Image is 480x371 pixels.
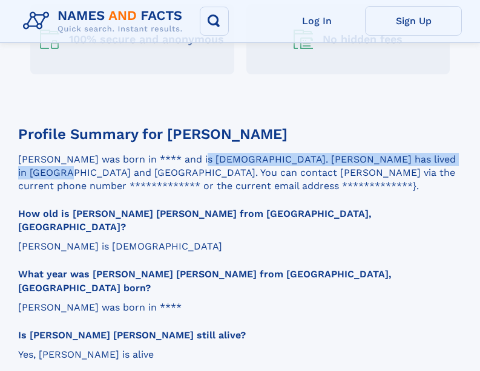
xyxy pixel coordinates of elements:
img: search-icon [205,12,224,31]
h3: How old is [PERSON_NAME] [PERSON_NAME] from [GEOGRAPHIC_DATA], [GEOGRAPHIC_DATA]? [18,207,462,234]
h3: Profile Summary for [PERSON_NAME] [18,127,462,141]
p: [PERSON_NAME] was born in **** [18,301,462,314]
img: Logo Names and Facts [18,5,192,37]
a: Log In [268,6,365,36]
p: [PERSON_NAME] was born in **** and is [DEMOGRAPHIC_DATA]. [PERSON_NAME] has lived in [GEOGRAPHIC_... [18,153,462,193]
button: Search Button [200,7,229,36]
h3: Is [PERSON_NAME] [PERSON_NAME] still alive? [18,329,462,342]
h3: What year was [PERSON_NAME] [PERSON_NAME] from [GEOGRAPHIC_DATA], [GEOGRAPHIC_DATA] born? [18,268,462,294]
p: Yes, [PERSON_NAME] is alive [18,348,462,361]
p: [PERSON_NAME] is [DEMOGRAPHIC_DATA] [18,240,462,253]
a: Sign Up [365,6,462,36]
